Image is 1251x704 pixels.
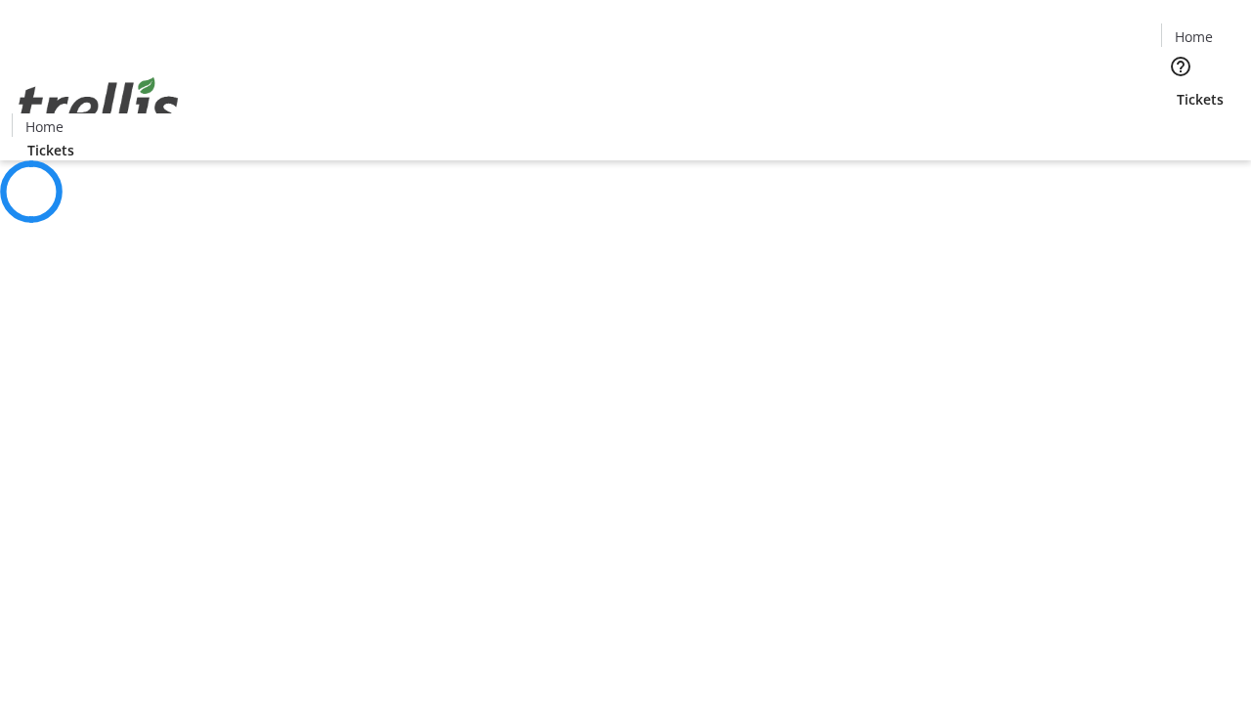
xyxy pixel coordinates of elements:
a: Tickets [12,140,90,160]
button: Cart [1161,110,1200,149]
span: Home [25,116,64,137]
img: Orient E2E Organization 9Q2YxE4x4I's Logo [12,56,186,154]
a: Tickets [1161,89,1239,110]
a: Home [1162,26,1225,47]
span: Tickets [1177,89,1224,110]
button: Help [1161,47,1200,86]
span: Home [1175,26,1213,47]
a: Home [13,116,75,137]
span: Tickets [27,140,74,160]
